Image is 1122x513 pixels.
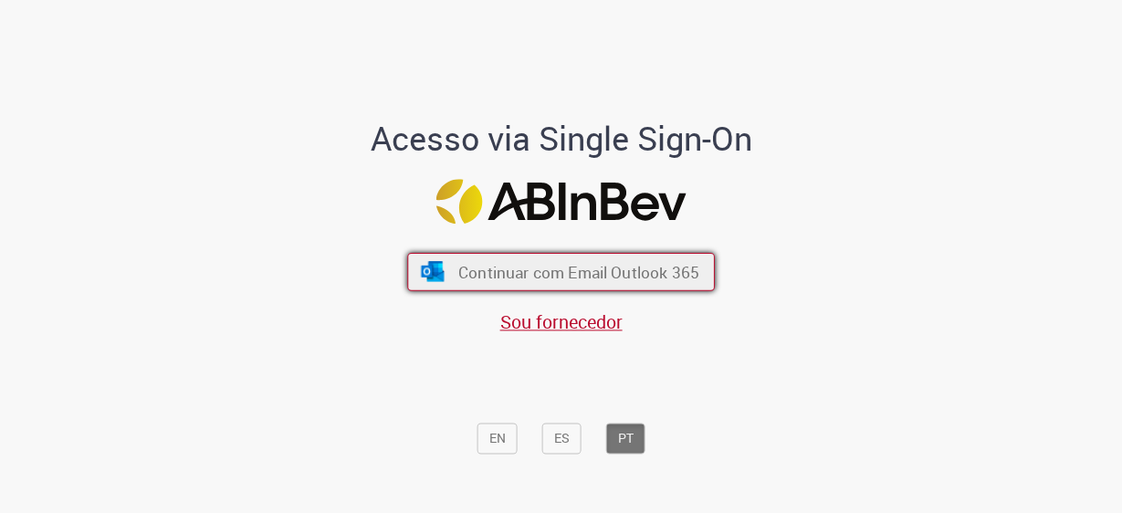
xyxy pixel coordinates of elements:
span: Continuar com Email Outlook 365 [458,261,699,282]
a: Sou fornecedor [500,310,623,335]
button: ES [542,423,582,454]
img: Logo ABInBev [436,179,687,224]
img: ícone Azure/Microsoft 360 [419,262,446,282]
h1: Acesso via Single Sign-On [308,121,814,158]
button: EN [477,423,518,454]
button: ícone Azure/Microsoft 360 Continuar com Email Outlook 365 [407,253,715,291]
button: PT [606,423,645,454]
